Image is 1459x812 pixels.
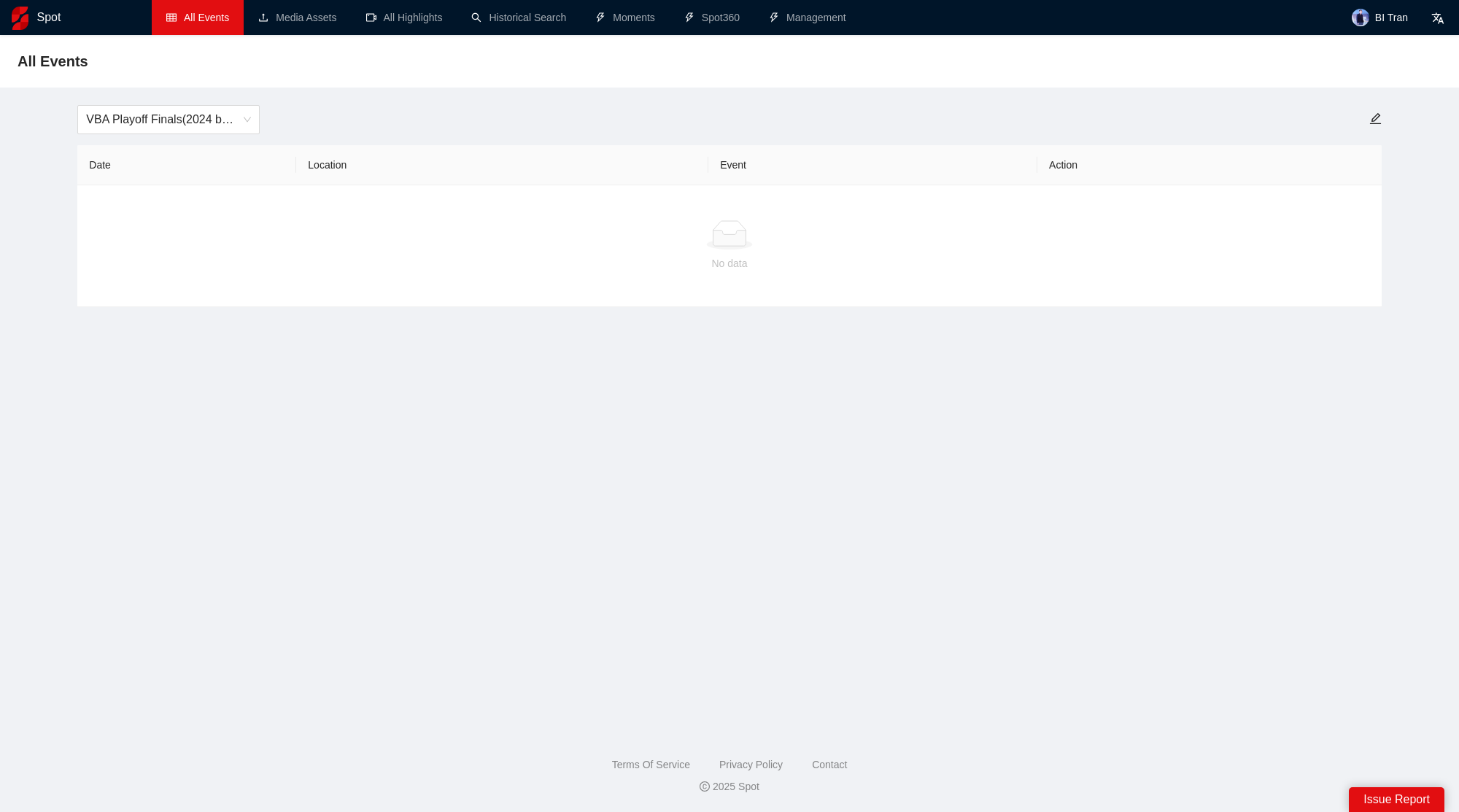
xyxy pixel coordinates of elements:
a: Contact [812,759,847,770]
img: avatar [1352,9,1369,26]
a: Privacy Policy [719,759,783,770]
a: thunderboltMoments [595,12,655,23]
a: Terms Of Service [612,759,690,770]
th: Event [708,145,1037,185]
a: thunderboltManagement [769,12,846,23]
th: Action [1037,145,1382,185]
span: VBA Playoff Finals(2024 by Spot) [86,106,251,134]
span: All Events [18,50,88,73]
img: logo [12,7,28,30]
a: thunderboltSpot360 [684,12,740,23]
span: copyright [700,781,710,792]
a: video-cameraAll Highlights [366,12,443,23]
span: table [166,12,177,23]
div: Issue Report [1349,787,1444,812]
div: No data [89,255,1369,271]
a: uploadMedia Assets [258,12,336,23]
th: Date [77,145,296,185]
div: 2025 Spot [12,778,1447,794]
span: All Events [184,12,229,23]
a: searchHistorical Search [471,12,566,23]
span: edit [1369,112,1382,125]
th: Location [296,145,708,185]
